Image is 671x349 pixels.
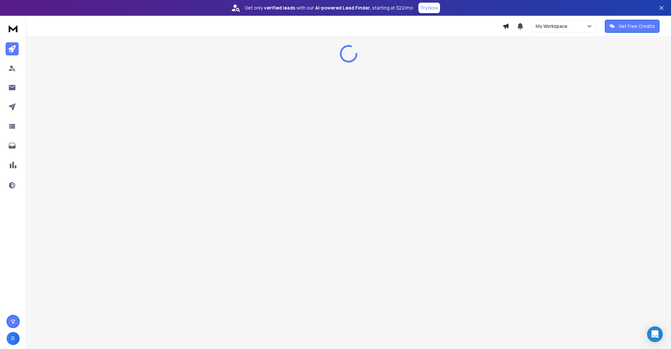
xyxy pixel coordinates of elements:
[7,22,20,34] img: logo
[245,5,413,11] p: Get only with our starting at $22/mo
[647,326,663,342] div: Open Intercom Messenger
[418,3,440,13] button: Try Now
[619,23,655,30] p: Get Free Credits
[605,20,660,33] button: Get Free Credits
[315,5,371,11] strong: AI-powered Lead Finder,
[264,5,295,11] strong: verified leads
[7,332,20,345] button: R
[420,5,438,11] p: Try Now
[536,23,570,30] p: My Workspace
